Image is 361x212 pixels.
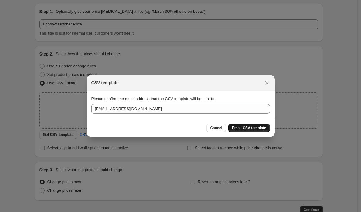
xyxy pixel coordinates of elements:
[91,96,214,101] span: Please confirm the email address that the CSV template will be sent to
[263,79,271,87] button: Close
[232,126,266,130] span: Email CSV template
[206,124,226,132] button: Cancel
[91,80,119,86] h2: CSV template
[228,124,270,132] button: Email CSV template
[210,126,222,130] span: Cancel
